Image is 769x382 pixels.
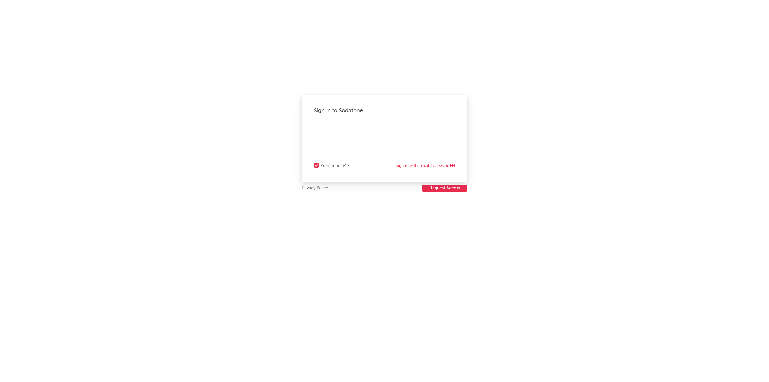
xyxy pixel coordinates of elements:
[396,162,455,170] a: Sign in with email / password
[422,185,467,192] button: Request Access
[302,185,328,192] a: Privacy Policy
[314,107,455,114] div: Sign in to Sodatone
[320,162,349,170] div: Remember Me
